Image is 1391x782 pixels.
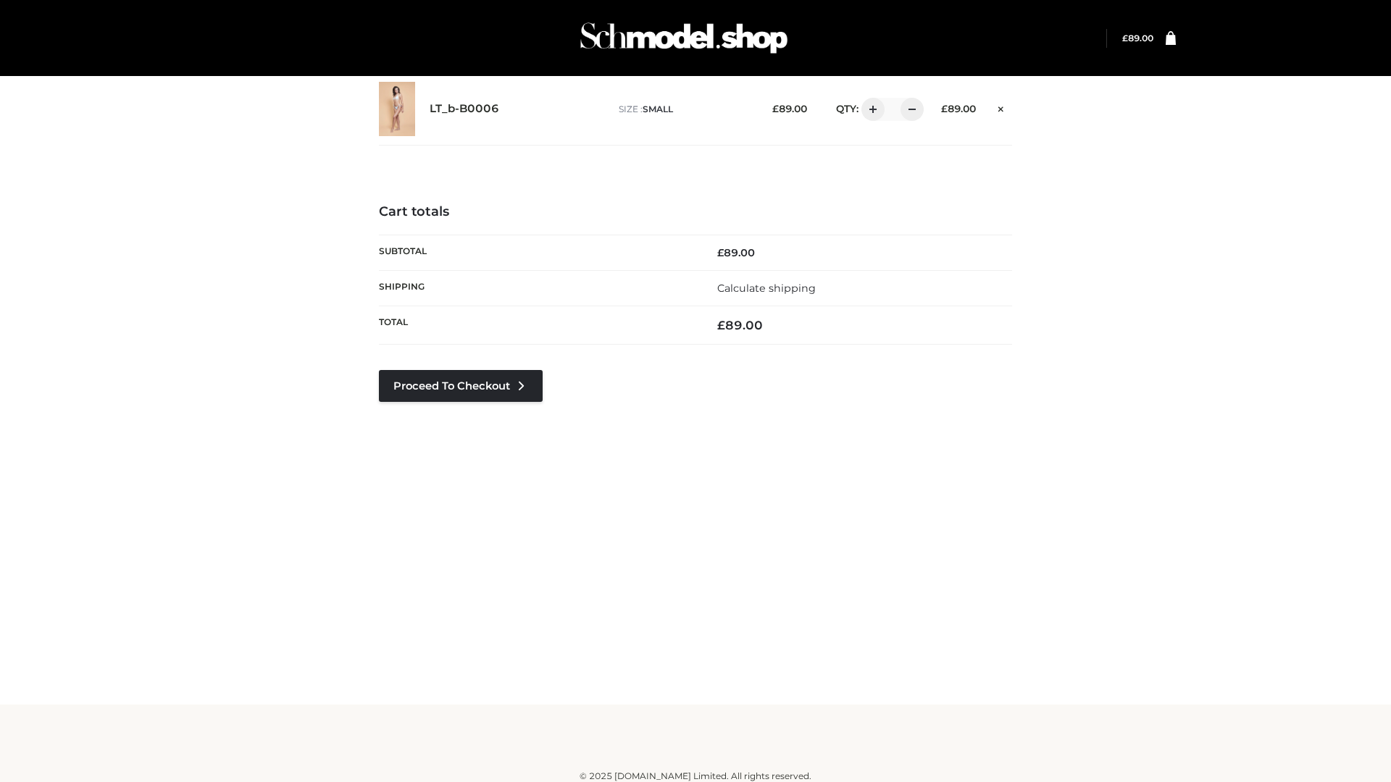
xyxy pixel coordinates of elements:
a: £89.00 [1122,33,1153,43]
th: Total [379,306,695,345]
bdi: 89.00 [717,246,755,259]
span: £ [941,103,948,114]
span: £ [717,246,724,259]
a: LT_b-B0006 [430,102,499,116]
bdi: 89.00 [941,103,976,114]
bdi: 89.00 [772,103,807,114]
span: £ [772,103,779,114]
th: Shipping [379,270,695,306]
span: £ [1122,33,1128,43]
a: Calculate shipping [717,282,816,295]
p: size : [619,103,750,116]
h4: Cart totals [379,204,1012,220]
bdi: 89.00 [717,318,763,332]
bdi: 89.00 [1122,33,1153,43]
th: Subtotal [379,235,695,270]
a: Proceed to Checkout [379,370,543,402]
a: Remove this item [990,98,1012,117]
span: SMALL [643,104,673,114]
div: QTY: [822,98,919,121]
span: £ [717,318,725,332]
img: Schmodel Admin 964 [575,9,793,67]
